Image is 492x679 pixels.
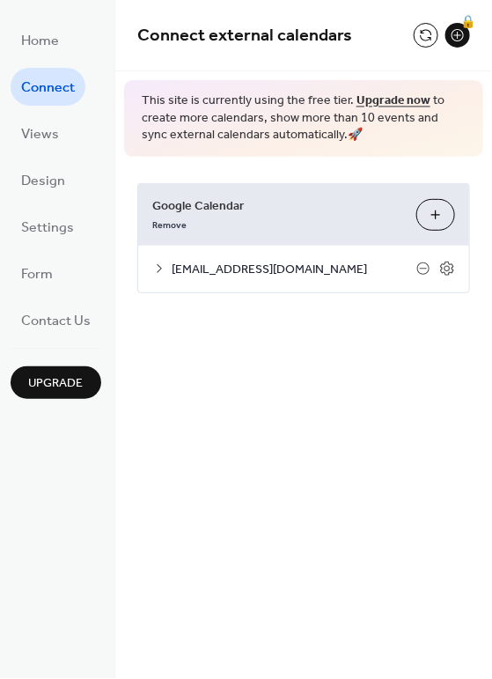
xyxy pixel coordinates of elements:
button: Upgrade [11,366,101,399]
span: [EMAIL_ADDRESS][DOMAIN_NAME] [172,261,416,279]
span: Settings [21,215,74,242]
a: Contact Us [11,301,101,339]
span: Views [21,122,59,149]
span: Contact Us [21,308,91,336]
span: Design [21,168,65,196]
span: This site is currently using the free tier. to create more calendars, show more than 10 events an... [142,93,466,145]
span: Upgrade [29,375,84,394]
span: Connect external calendars [137,19,352,54]
a: Views [11,114,70,152]
span: Form [21,262,53,289]
span: Home [21,28,59,55]
a: Design [11,161,76,199]
a: Connect [11,68,85,106]
span: Connect [21,75,75,102]
a: Form [11,255,63,292]
span: Remove [152,219,187,232]
a: Settings [11,208,84,246]
span: Google Calendar [152,197,402,216]
a: Upgrade now [356,90,430,114]
a: Home [11,21,70,59]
